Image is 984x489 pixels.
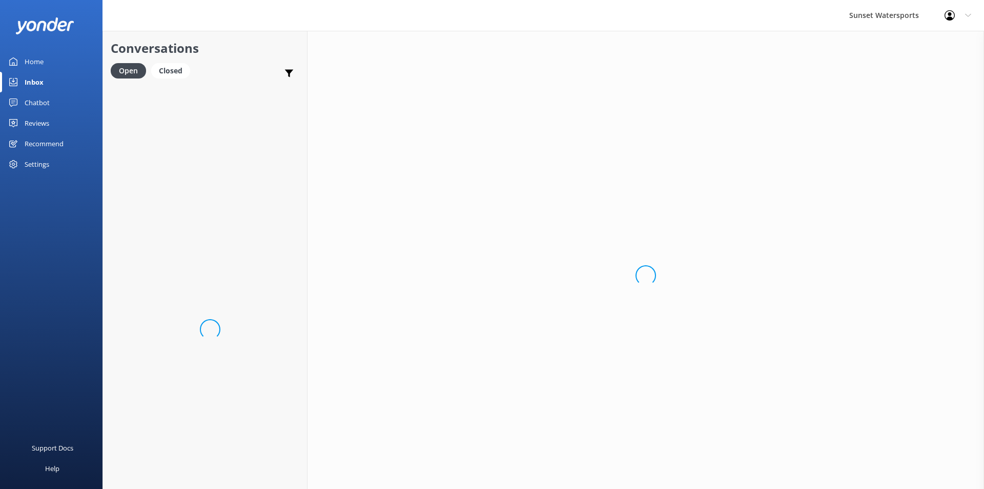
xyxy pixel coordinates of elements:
[151,65,195,76] a: Closed
[25,113,49,133] div: Reviews
[32,438,73,458] div: Support Docs
[25,92,50,113] div: Chatbot
[15,17,74,34] img: yonder-white-logo.png
[25,154,49,174] div: Settings
[25,72,44,92] div: Inbox
[25,133,64,154] div: Recommend
[25,51,44,72] div: Home
[111,38,299,58] h2: Conversations
[111,65,151,76] a: Open
[151,63,190,79] div: Closed
[45,458,59,479] div: Help
[111,63,146,79] div: Open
